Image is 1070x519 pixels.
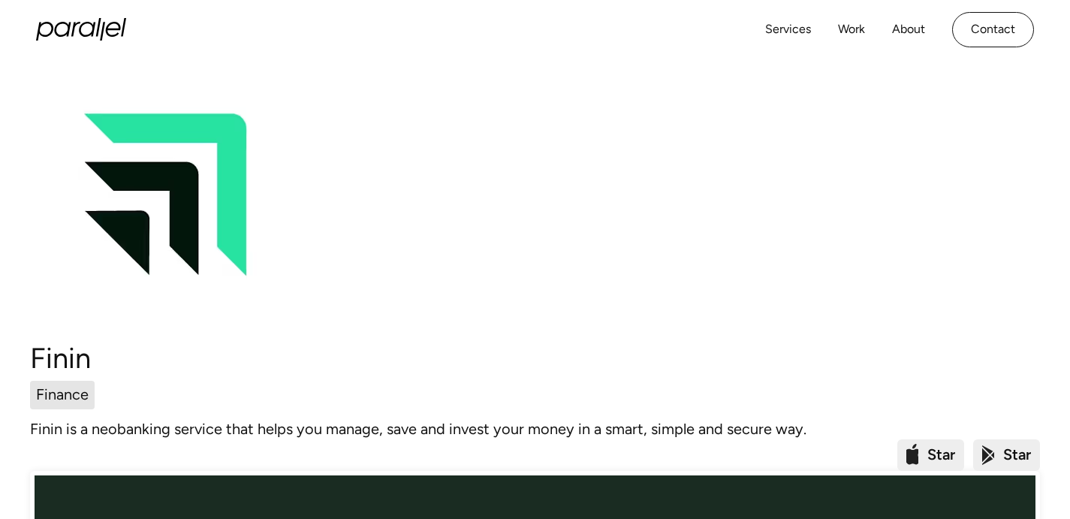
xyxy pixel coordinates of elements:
a: Services [765,19,811,41]
a: home [36,18,126,41]
h1: Finin [30,342,1040,375]
div: Star [1003,444,1031,466]
a: Contact [952,12,1034,47]
div: Finance [36,384,89,406]
a: Work [838,19,865,41]
p: Finin is a neobanking service that helps you manage, save and invest your money in a smart, simpl... [30,418,1040,439]
a: Finance [30,381,95,409]
a: About [892,19,925,41]
div: Star [927,444,955,466]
